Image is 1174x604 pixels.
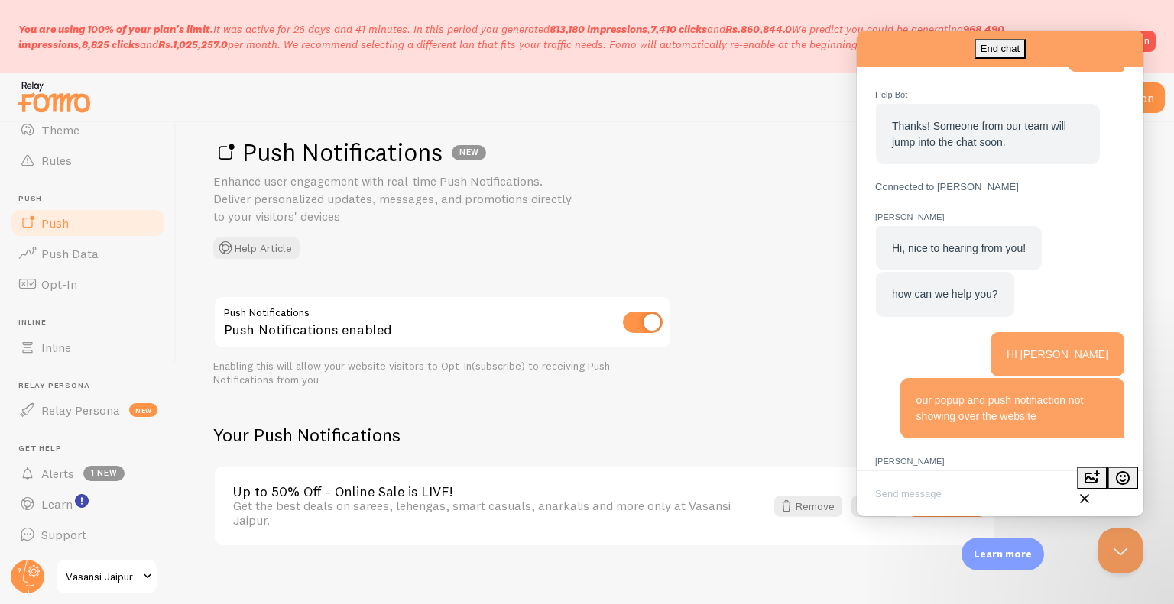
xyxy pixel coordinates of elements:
span: Get Help [18,444,167,454]
a: Learn [9,489,167,519]
h2: Your Push Notifications [213,423,996,447]
span: [PERSON_NAME] [18,424,268,438]
a: Relay Persona new [9,395,167,425]
p: Learn more [974,547,1032,561]
div: Chat message [18,302,268,409]
span: Relay Persona [41,402,120,418]
h1: Push Notifications [213,137,1137,168]
a: Edit [851,496,900,517]
span: Inline [18,318,167,328]
span: , and [550,22,792,36]
a: Push [9,208,167,238]
span: Push Data [41,246,99,261]
b: 813,180 impressions [550,22,647,36]
div: Chat message [18,149,268,164]
span: Relay Persona [18,381,167,391]
span: Theme [41,122,79,137]
button: Attach a file [220,436,251,459]
span: 1 new [83,466,125,481]
b: Rs.1,025,257.0 [158,37,228,51]
div: Chat message [18,57,268,134]
button: Help Article [213,237,300,259]
div: Chat message [18,179,268,286]
a: Push Data [9,238,167,269]
div: Get the best deals on sarees, lehengas, smart casuals, anarkalis and more only at Vasansi Jaipur. [233,499,765,527]
div: Enabling this will allow your website visitors to Opt-In(subscribe) to receiving Push Notificatio... [213,360,672,386]
span: new [129,403,157,417]
span: Learn [41,496,73,512]
a: Rules [9,145,167,176]
span: Opt-In [41,276,77,292]
a: Theme [9,115,167,145]
span: You are using 100% of your plan's limit. [18,22,213,36]
a: Inline [9,332,167,363]
a: Alerts 1 new [9,458,167,489]
button: Remove [774,496,842,517]
span: Hi, nice to hearing from you! [35,212,169,224]
a: Opt-In [9,269,167,299]
span: [PERSON_NAME] [18,179,268,194]
b: Rs.860,844.0 [725,22,792,36]
div: NEW [452,145,486,160]
p: Enhance user engagement with real-time Push Notifications. Deliver personalized updates, messages... [213,173,580,225]
div: Learn more [962,538,1044,570]
p: It was active for 26 days and 41 minutes. In this period you generated We predict you could be ge... [18,21,1071,52]
b: 7,410 clicks [650,22,707,36]
a: Up to 50% Off - Online Sale is LIVE! [233,485,765,499]
svg: <p>Watch New Feature Tutorials!</p> [75,494,89,508]
span: Help Bot [18,57,268,72]
div: Chat message [18,424,268,485]
span: Thanks! Someone from our team will jump into the chat soon. [35,89,209,118]
span: Connected to [PERSON_NAME] [18,150,162,162]
span: Support [41,527,86,542]
span: Push [41,215,69,231]
a: Vasansi Jaipur [55,558,158,595]
span: Push [18,194,167,204]
span: Inline [41,340,71,355]
b: 8,825 clicks [82,37,140,51]
a: Support [9,519,167,550]
span: HI [PERSON_NAME] [150,318,251,330]
img: fomo-relay-logo-orange.svg [16,77,92,116]
span: our popup and push notifiaction not showing over the website [60,363,227,392]
span: Vasansi Jaipur [66,567,138,586]
iframe: Help Scout Beacon - Live Chat, Contact Form, and Knowledge Base [857,31,1143,516]
span: Alerts [41,466,74,481]
span: Rules [41,153,72,168]
div: Push Notifications enabled [213,296,672,351]
span: how can we help you? [35,257,141,270]
button: Emoji Picker [251,436,281,459]
iframe: Help Scout Beacon - Close [1098,528,1143,573]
